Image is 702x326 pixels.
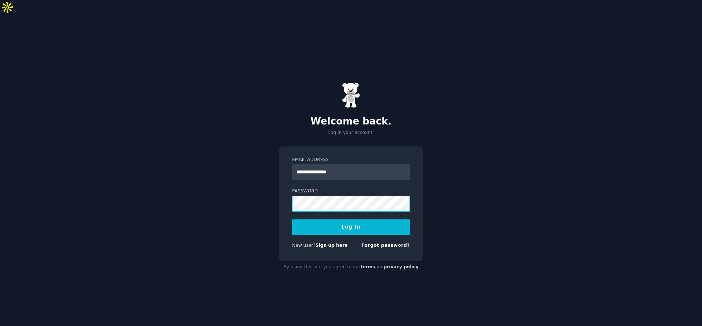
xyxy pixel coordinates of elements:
[361,264,375,269] a: terms
[316,243,348,248] a: Sign up here
[292,219,410,235] button: Log In
[292,157,410,163] label: Email Address
[292,188,410,195] label: Password
[292,243,316,248] span: New user?
[342,83,360,108] img: Gummy Bear
[279,261,423,273] div: By using this site you agree to our and
[361,243,410,248] a: Forgot password?
[384,264,419,269] a: privacy policy
[279,116,423,127] h2: Welcome back.
[279,130,423,136] p: Log in your account.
